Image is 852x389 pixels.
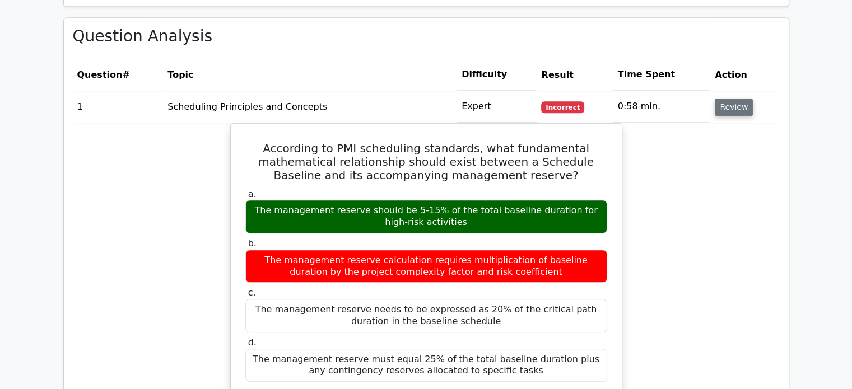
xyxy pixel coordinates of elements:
td: Expert [457,91,537,123]
span: d. [248,337,257,348]
th: # [73,59,164,91]
span: c. [248,287,256,298]
button: Review [715,99,753,116]
td: 1 [73,91,164,123]
th: Action [710,59,779,91]
td: Scheduling Principles and Concepts [163,91,457,123]
div: The management reserve must equal 25% of the total baseline duration plus any contingency reserve... [245,349,607,382]
div: The management reserve needs to be expressed as 20% of the critical path duration in the baseline... [245,299,607,332]
span: b. [248,238,257,249]
span: Question [77,69,123,80]
td: 0:58 min. [613,91,711,123]
th: Topic [163,59,457,91]
h5: According to PMI scheduling standards, what fundamental mathematical relationship should exist be... [244,142,608,182]
th: Time Spent [613,59,711,91]
h3: Question Analysis [73,27,780,46]
div: The management reserve should be 5-15% of the total baseline duration for high-risk activities [245,200,607,233]
span: Incorrect [541,101,584,113]
div: The management reserve calculation requires multiplication of baseline duration by the project co... [245,250,607,283]
span: a. [248,189,257,199]
th: Difficulty [457,59,537,91]
th: Result [537,59,613,91]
